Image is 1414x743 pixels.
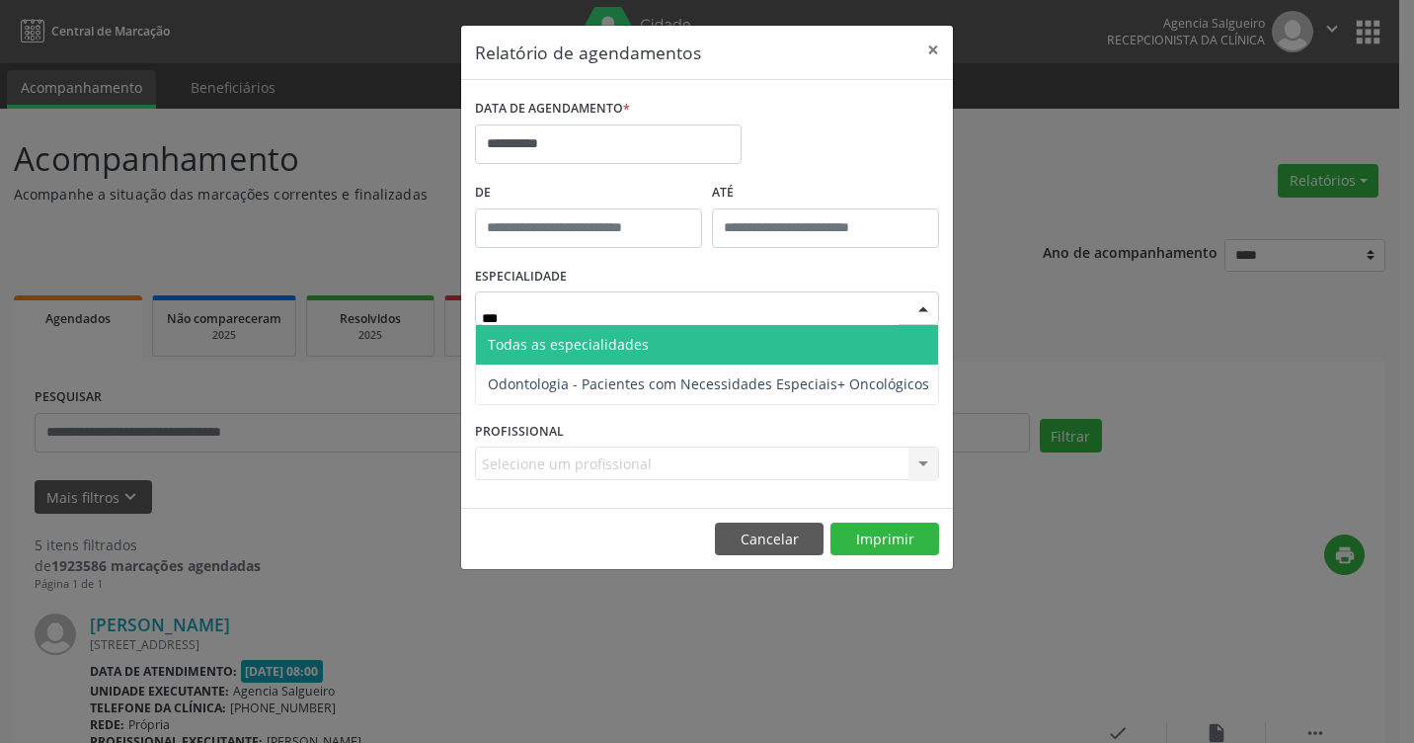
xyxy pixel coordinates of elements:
[475,416,564,447] label: PROFISSIONAL
[488,335,649,354] span: Todas as especialidades
[913,26,953,74] button: Close
[715,523,824,556] button: Cancelar
[475,262,567,292] label: ESPECIALIDADE
[475,178,702,208] label: De
[488,374,929,393] span: Odontologia - Pacientes com Necessidades Especiais+ Oncológicos
[830,523,939,556] button: Imprimir
[475,40,701,65] h5: Relatório de agendamentos
[712,178,939,208] label: ATÉ
[475,94,630,124] label: DATA DE AGENDAMENTO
